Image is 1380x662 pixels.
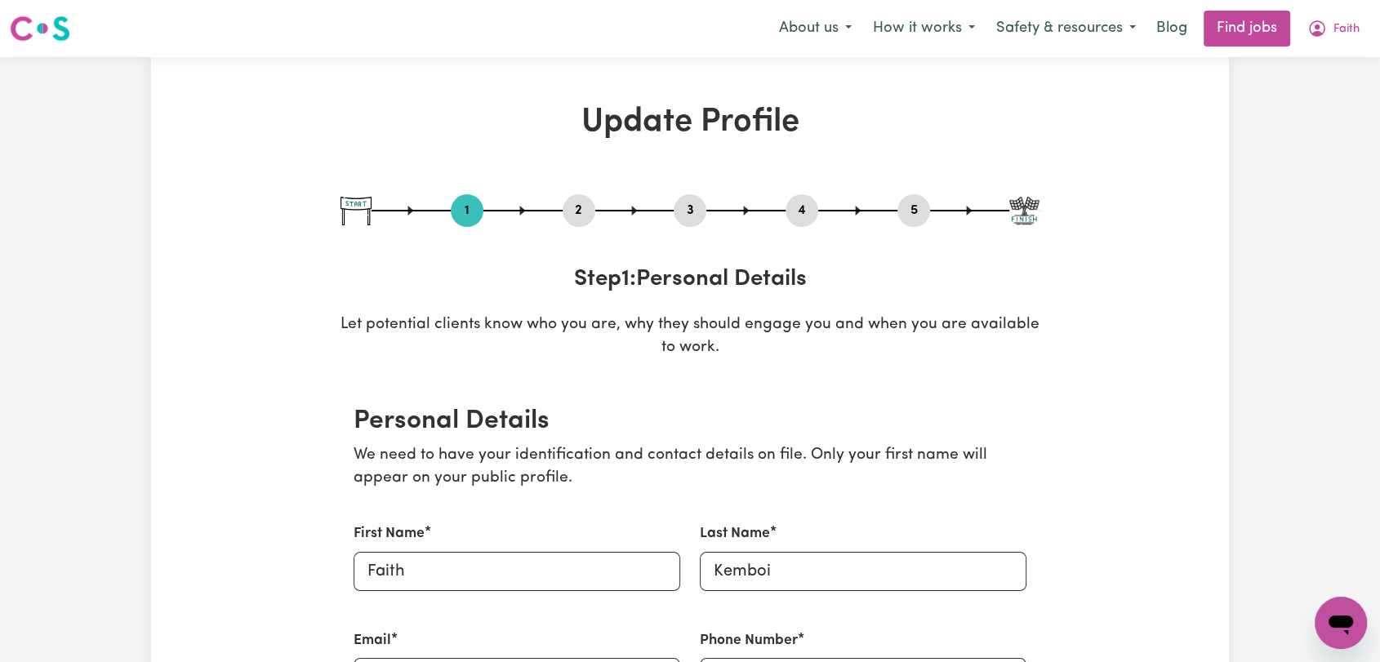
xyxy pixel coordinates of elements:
h3: Step 1 : Personal Details [341,266,1039,294]
label: First Name [354,523,425,544]
button: Go to step 1 [451,200,483,221]
h1: Update Profile [341,103,1039,142]
button: Safety & resources [986,11,1146,46]
a: Careseekers logo [10,10,70,47]
a: Find jobs [1204,11,1290,47]
img: Careseekers logo [10,14,70,43]
label: Phone Number [700,630,798,651]
button: My Account [1297,11,1370,46]
h2: Personal Details [354,406,1026,437]
p: We need to have your identification and contact details on file. Only your first name will appear... [354,444,1026,491]
iframe: Button to launch messaging window [1315,597,1367,649]
button: Go to step 4 [786,200,818,221]
button: How it works [862,11,986,46]
label: Last Name [700,523,770,544]
button: Go to step 3 [674,200,706,221]
button: Go to step 2 [563,200,595,221]
button: About us [768,11,862,46]
button: Go to step 5 [897,200,930,221]
a: Blog [1146,11,1197,47]
p: Let potential clients know who you are, why they should engage you and when you are available to ... [341,313,1039,361]
span: Faith [1333,20,1360,38]
label: Email [354,630,391,651]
